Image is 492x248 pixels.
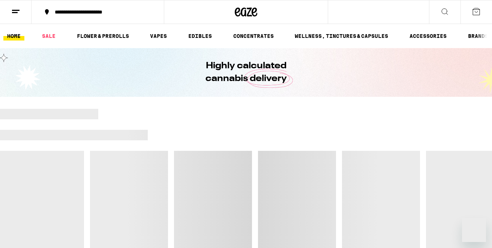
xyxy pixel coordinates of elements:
a: FLOWER & PREROLLS [73,32,133,41]
h1: Highly calculated cannabis delivery [184,60,308,85]
a: EDIBLES [184,32,216,41]
a: WELLNESS, TINCTURES & CAPSULES [291,32,392,41]
a: VAPES [146,32,171,41]
iframe: Button to launch messaging window [462,218,486,242]
a: HOME [3,32,24,41]
a: CONCENTRATES [229,32,277,41]
a: ACCESSORIES [406,32,450,41]
a: SALE [38,32,59,41]
a: BRANDS [464,32,492,41]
